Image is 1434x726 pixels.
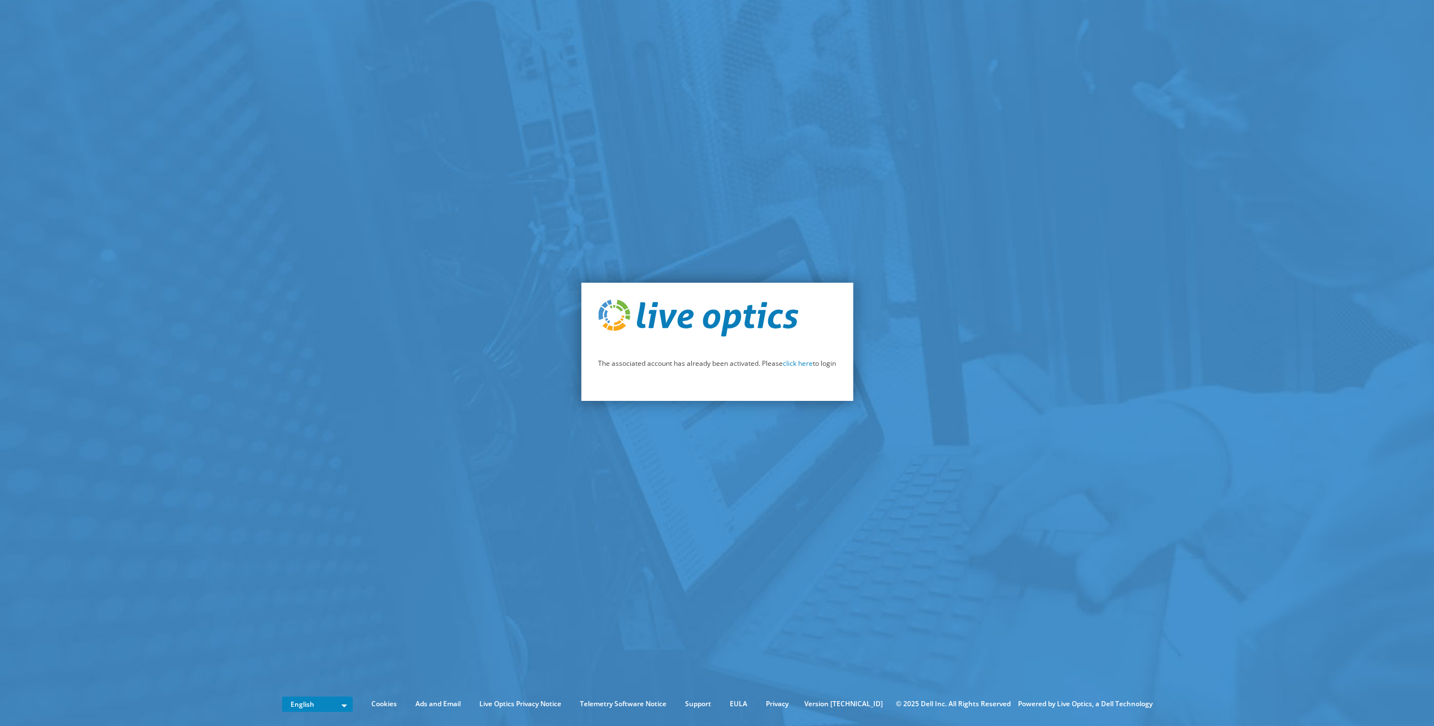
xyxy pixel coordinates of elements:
a: click here [783,358,813,368]
li: © 2025 Dell Inc. All Rights Reserved [890,698,1016,710]
a: Ads and Email [407,698,469,710]
a: Telemetry Software Notice [571,698,675,710]
li: Version [TECHNICAL_ID] [799,698,889,710]
a: Privacy [757,698,797,710]
a: Support [677,698,720,710]
li: Powered by Live Optics, a Dell Technology [1018,698,1153,710]
p: The associated account has already been activated. Please to login [598,357,836,370]
img: live_optics_svg.svg [598,300,798,337]
a: Live Optics Privacy Notice [471,698,570,710]
a: Cookies [363,698,405,710]
a: EULA [721,698,756,710]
